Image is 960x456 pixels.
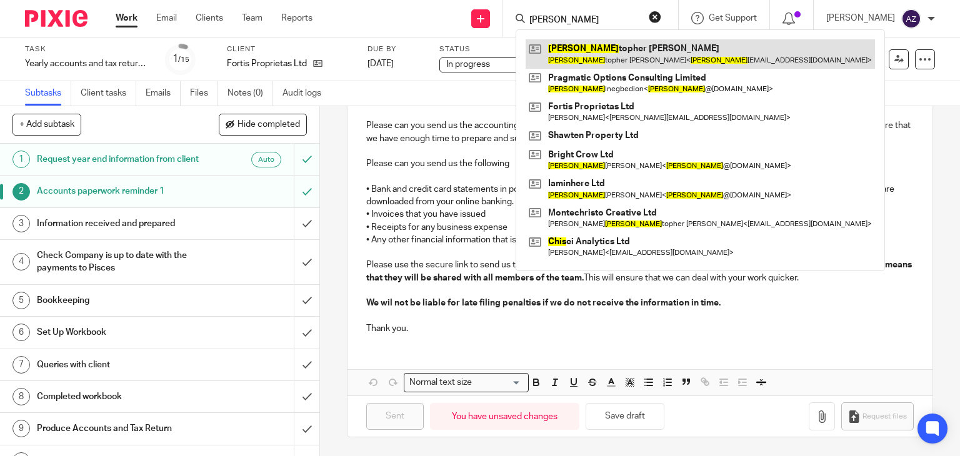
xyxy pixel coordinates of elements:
label: Client [227,44,352,54]
h1: Set Up Workbook [37,323,200,342]
a: Emails [146,81,181,106]
div: 1 [12,151,30,168]
div: 1 [172,52,189,66]
h1: Queries with client [37,355,200,374]
button: Clear [649,11,661,23]
p: Please use the secure link to send us the details . This will ensure that we can deal with your w... [366,259,914,284]
button: + Add subtask [12,114,81,135]
h1: Bookkeeping [37,291,200,310]
p: Fortis Proprietas Ltd [227,57,307,70]
span: [DATE] [367,59,394,68]
div: 2 [12,183,30,201]
p: • Any other financial information that is relevant to the accounting period. [366,234,914,246]
a: Work [116,12,137,24]
div: 9 [12,420,30,437]
input: Search [528,15,641,26]
img: Pixie [25,10,87,27]
span: Hide completed [237,120,300,130]
h1: Request year end information from client [37,150,200,169]
p: Please can you send us the following [366,157,914,170]
button: Save draft [586,403,664,430]
label: Task [25,44,150,54]
p: Thank you. [366,322,914,335]
div: You have unsaved changes [430,403,579,430]
span: Get Support [709,14,757,22]
p: Please can you send us the accounting paperwork for the year ended [DATE] as soon as possible to ... [366,119,914,145]
div: Auto [251,152,281,167]
div: Search for option [404,373,529,392]
div: 8 [12,388,30,405]
a: Email [156,12,177,24]
h1: Check Company is up to date with the payments to Pisces [37,246,200,278]
a: Audit logs [282,81,331,106]
div: Yearly accounts and tax return - Automatic - [DATE] [25,57,150,70]
a: Clients [196,12,223,24]
button: Request files [841,402,914,430]
div: 6 [12,324,30,341]
input: Search for option [476,376,521,389]
a: Notes (0) [227,81,273,106]
strong: Please do not send the files by email. Using the secure link means that they will be shared with ... [366,260,914,282]
label: Status [439,44,564,54]
h1: Accounts paperwork reminder 1 [37,182,200,201]
div: 5 [12,292,30,309]
p: [PERSON_NAME] [826,12,895,24]
a: Reports [281,12,312,24]
div: 7 [12,356,30,374]
span: In progress [446,60,490,69]
img: svg%3E [901,9,921,29]
span: Normal text size [407,376,475,389]
a: Team [242,12,262,24]
p: • Bank and credit card statements in pdf and csv. Please do not send scanned bank statements, we ... [366,183,914,209]
p: • Receipts for any business expense [366,221,914,234]
div: Yearly accounts and tax return - Automatic - December 2024 [25,57,150,70]
small: /15 [178,56,189,63]
h1: Produce Accounts and Tax Return [37,419,200,438]
h1: Completed workbook [37,387,200,406]
a: Subtasks [25,81,71,106]
strong: We wil not be liable for late filing penalties if we do not receive the information in time. [366,299,721,307]
a: Files [190,81,218,106]
a: Client tasks [81,81,136,106]
div: 3 [12,215,30,232]
p: • Invoices that you have issued [366,208,914,221]
input: Sent [366,403,424,430]
span: Request files [862,412,907,422]
h1: Information received and prepared [37,214,200,233]
div: 4 [12,253,30,270]
label: Due by [367,44,424,54]
button: Hide completed [219,114,307,135]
